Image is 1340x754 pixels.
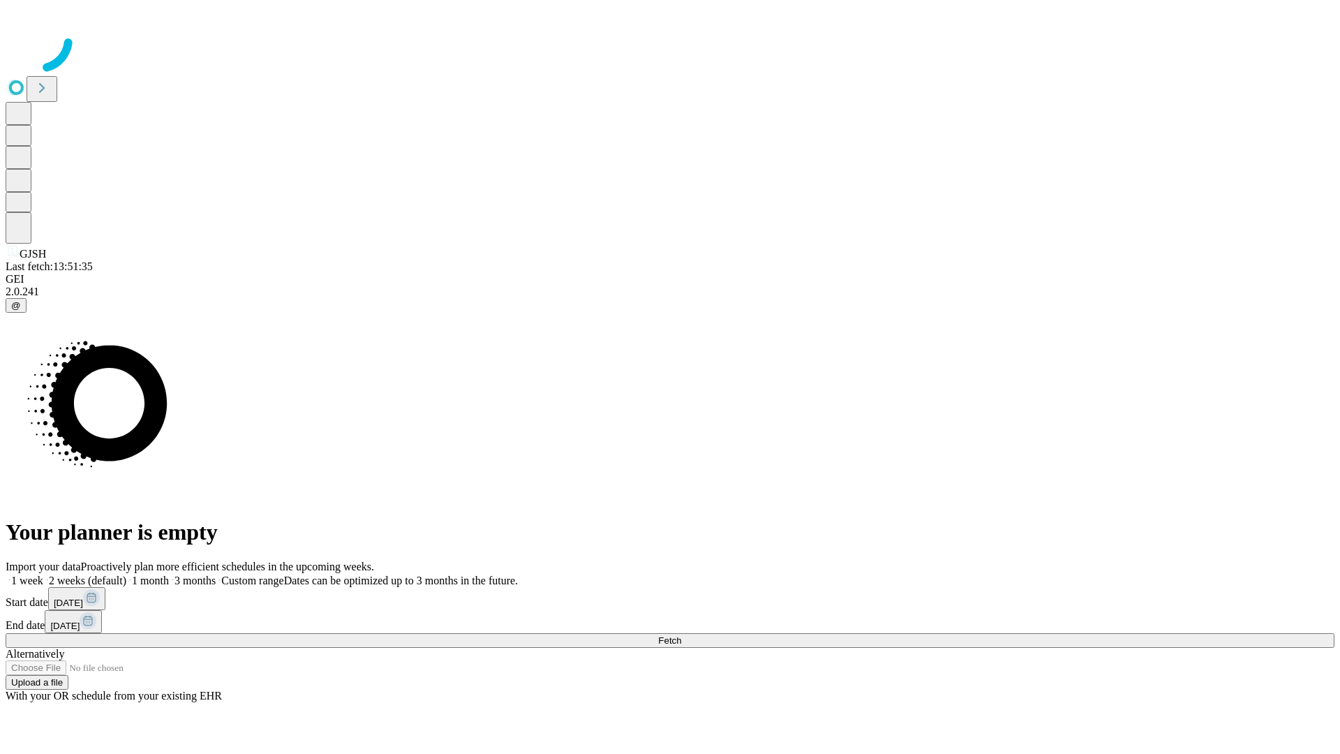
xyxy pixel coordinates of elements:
[6,273,1334,286] div: GEI
[132,575,169,586] span: 1 month
[6,587,1334,610] div: Start date
[221,575,283,586] span: Custom range
[6,648,64,660] span: Alternatively
[48,587,105,610] button: [DATE]
[11,575,43,586] span: 1 week
[174,575,216,586] span: 3 months
[50,621,80,631] span: [DATE]
[45,610,102,633] button: [DATE]
[81,561,374,572] span: Proactively plan more efficient schedules in the upcoming weeks.
[658,635,681,646] span: Fetch
[6,633,1334,648] button: Fetch
[6,519,1334,545] h1: Your planner is empty
[284,575,518,586] span: Dates can be optimized up to 3 months in the future.
[11,300,21,311] span: @
[6,610,1334,633] div: End date
[6,690,222,702] span: With your OR schedule from your existing EHR
[6,260,93,272] span: Last fetch: 13:51:35
[49,575,126,586] span: 2 weeks (default)
[6,675,68,690] button: Upload a file
[20,248,46,260] span: GJSH
[6,286,1334,298] div: 2.0.241
[54,598,83,608] span: [DATE]
[6,298,27,313] button: @
[6,561,81,572] span: Import your data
